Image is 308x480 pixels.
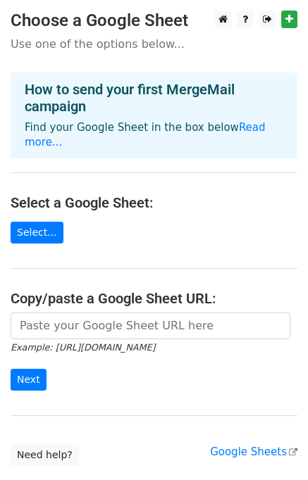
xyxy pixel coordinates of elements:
a: Google Sheets [210,446,297,458]
p: Use one of the options below... [11,37,297,51]
p: Find your Google Sheet in the box below [25,120,283,150]
h3: Choose a Google Sheet [11,11,297,31]
h4: Copy/paste a Google Sheet URL: [11,290,297,307]
a: Need help? [11,444,79,466]
a: Select... [11,222,63,244]
a: Read more... [25,121,266,149]
small: Example: [URL][DOMAIN_NAME] [11,342,155,353]
input: Next [11,369,47,391]
h4: How to send your first MergeMail campaign [25,81,283,115]
input: Paste your Google Sheet URL here [11,312,290,339]
iframe: Chat Widget [238,412,308,480]
h4: Select a Google Sheet: [11,194,297,211]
